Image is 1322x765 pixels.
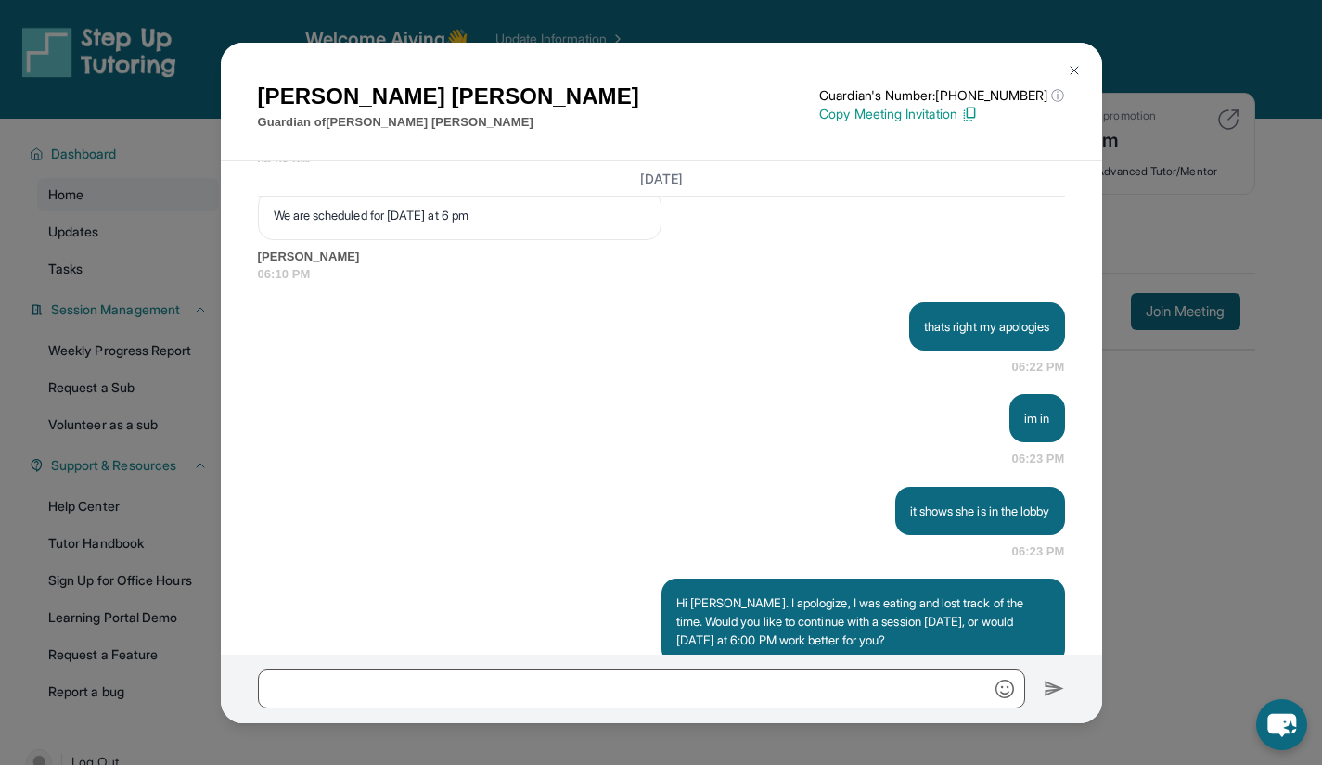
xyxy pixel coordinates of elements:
button: chat-button [1256,699,1307,750]
span: 06:23 PM [1012,450,1065,468]
p: We are scheduled for [DATE] at 6 pm [274,206,646,224]
p: Hi [PERSON_NAME]. I apologize, I was eating and lost track of the time. Would you like to continu... [676,593,1050,649]
img: Emoji [995,680,1014,698]
span: ⓘ [1051,86,1064,105]
span: 06:10 PM [258,265,1065,284]
p: Guardian's Number: [PHONE_NUMBER] [819,86,1064,105]
img: Copy Icon [961,106,978,122]
span: [PERSON_NAME] [258,248,1065,266]
img: Close Icon [1067,63,1082,78]
p: Copy Meeting Invitation [819,105,1064,123]
p: im in [1024,409,1049,427]
p: Guardian of [PERSON_NAME] [PERSON_NAME] [258,113,639,132]
h3: [DATE] [258,169,1065,187]
img: Send icon [1044,678,1065,700]
p: it shows she is in the lobby [910,502,1050,520]
p: thats right my apologies [924,317,1050,336]
span: 06:23 PM [1012,542,1065,561]
h1: [PERSON_NAME] [PERSON_NAME] [258,80,639,113]
span: 06:22 PM [1012,358,1065,376]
